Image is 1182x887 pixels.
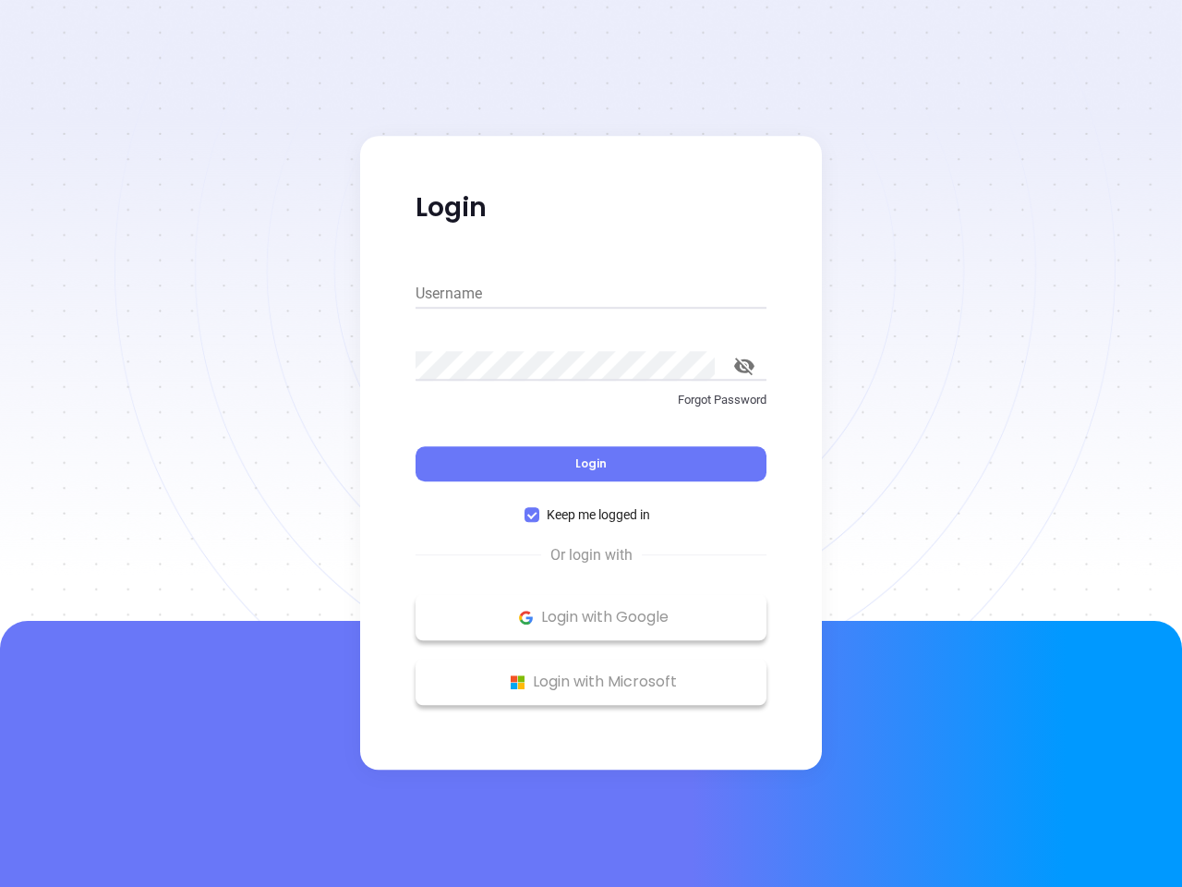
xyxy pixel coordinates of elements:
span: Login [575,456,607,471]
button: Microsoft Logo Login with Microsoft [416,659,766,705]
p: Login with Google [425,603,757,631]
p: Login with Microsoft [425,668,757,696]
img: Google Logo [514,606,537,629]
span: Or login with [541,544,642,566]
a: Forgot Password [416,391,766,424]
button: toggle password visibility [722,344,766,388]
p: Forgot Password [416,391,766,409]
button: Login [416,446,766,481]
img: Microsoft Logo [506,671,529,694]
button: Google Logo Login with Google [416,594,766,640]
span: Keep me logged in [539,504,657,525]
p: Login [416,191,766,225]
